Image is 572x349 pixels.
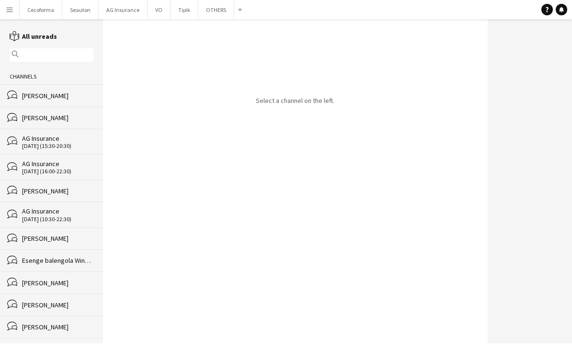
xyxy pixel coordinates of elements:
button: OTHERS [198,0,234,19]
div: [DATE] (16:00-22:30) [22,168,93,175]
a: All unreads [10,32,57,41]
div: [PERSON_NAME] [22,279,93,287]
div: [PERSON_NAME] [22,301,93,309]
div: [DATE] (10:30-22:30) [22,216,93,223]
button: VO [148,0,171,19]
div: [PERSON_NAME] [22,113,93,122]
div: AG Insurance [22,207,93,215]
button: Seauton [62,0,99,19]
div: [PERSON_NAME] [22,323,93,331]
div: [PERSON_NAME] [22,187,93,195]
div: Esenge balengola Winner [22,256,93,265]
button: AG Insurance [99,0,148,19]
button: Cecoforma [20,0,62,19]
div: [PERSON_NAME] [22,91,93,100]
div: [PERSON_NAME] [22,234,93,243]
div: AG Insurance [22,159,93,168]
p: Select a channel on the left. [256,96,334,105]
button: Tipik [171,0,198,19]
div: AG Insurance [22,134,93,143]
div: [DATE] (15:30-20:30) [22,143,93,149]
